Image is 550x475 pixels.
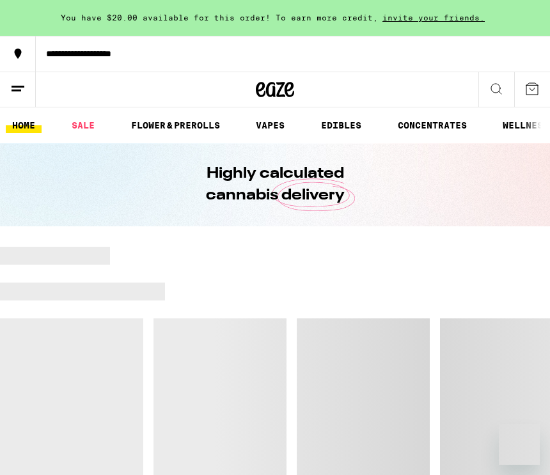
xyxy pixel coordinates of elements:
a: FLOWER & PREROLLS [125,118,226,133]
iframe: Button to launch messaging window [499,424,540,465]
h1: Highly calculated cannabis delivery [169,163,381,206]
span: You have $20.00 available for this order! To earn more credit, [61,13,378,22]
a: CONCENTRATES [391,118,473,133]
span: invite your friends. [378,13,489,22]
a: VAPES [249,118,291,133]
a: EDIBLES [315,118,368,133]
a: SALE [65,118,101,133]
a: HOME [6,118,42,133]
